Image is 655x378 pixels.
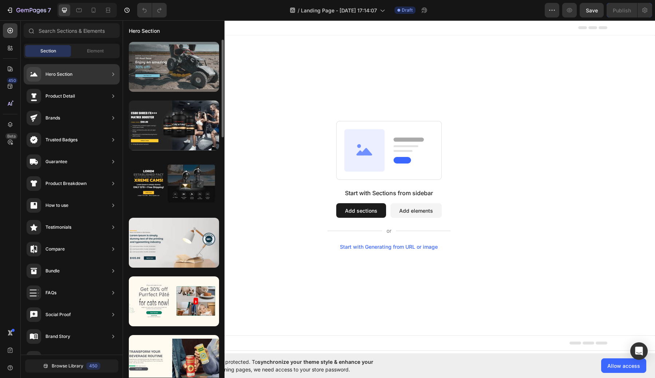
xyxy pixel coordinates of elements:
[45,224,71,231] div: Testimonials
[301,7,377,14] span: Landing Page - [DATE] 17:14:07
[45,202,68,209] div: How to use
[45,71,72,78] div: Hero Section
[45,92,75,100] div: Product Detail
[169,359,373,373] span: synchronize your theme style & enhance your experience
[3,3,54,17] button: 7
[45,158,67,165] div: Guarantee
[607,3,637,17] button: Publish
[268,183,319,197] button: Add elements
[86,362,100,370] div: 450
[87,48,104,54] span: Element
[45,245,65,253] div: Compare
[402,7,413,13] span: Draft
[613,7,631,14] div: Publish
[45,289,56,296] div: FAQs
[40,48,56,54] span: Section
[137,3,167,17] div: Undo/Redo
[45,333,70,340] div: Brand Story
[123,20,655,353] iframe: Design area
[298,7,299,14] span: /
[169,358,402,373] span: Your page is password protected. To when designing pages, we need access to your store password.
[45,136,78,143] div: Trusted Badges
[45,180,87,187] div: Product Breakdown
[24,23,120,38] input: Search Sections & Elements
[607,362,640,370] span: Allow access
[45,267,60,275] div: Bundle
[5,133,17,139] div: Beta
[52,363,83,369] span: Browse Library
[222,168,310,177] div: Start with Sections from sidebar
[630,342,648,360] div: Open Intercom Messenger
[601,358,646,373] button: Allow access
[586,7,598,13] span: Save
[45,114,60,122] div: Brands
[580,3,604,17] button: Save
[7,78,17,83] div: 450
[48,6,51,15] p: 7
[45,311,71,318] div: Social Proof
[217,224,315,229] div: Start with Generating from URL or image
[214,183,263,197] button: Add sections
[25,359,118,373] button: Browse Library450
